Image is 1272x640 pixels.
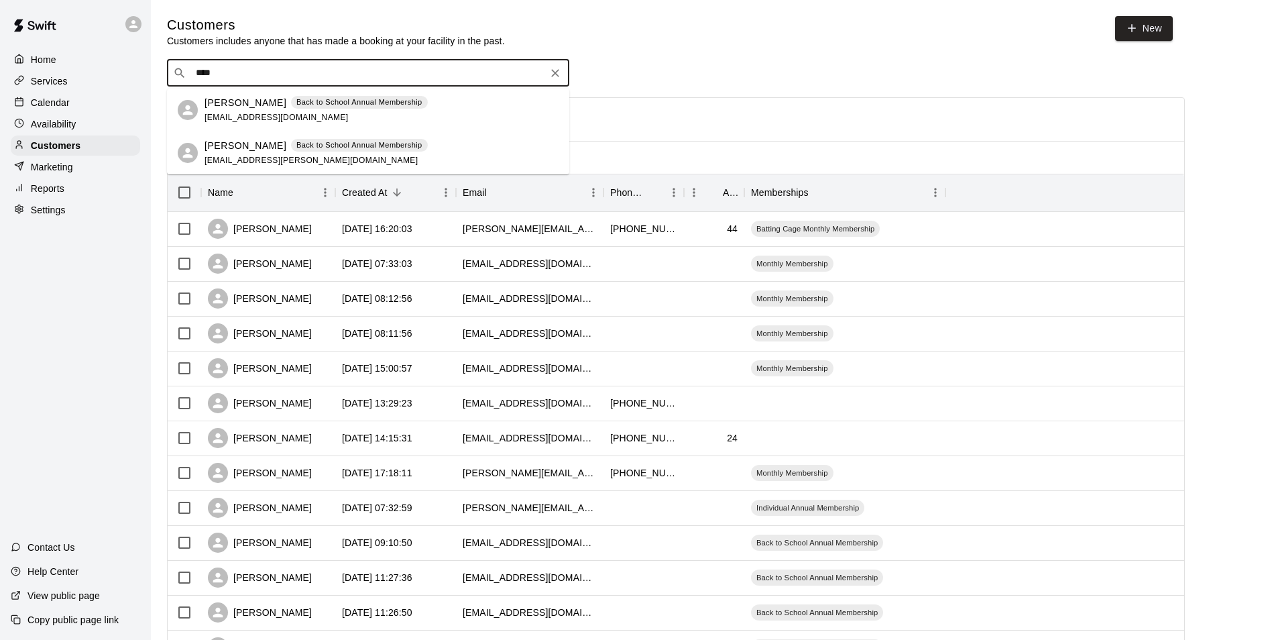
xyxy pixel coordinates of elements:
div: +15635031959 [610,396,677,410]
div: 2no@gmail.com [463,571,597,584]
div: Email [456,174,603,211]
span: Monthly Membership [751,293,833,304]
div: Customers [11,136,140,156]
span: [EMAIL_ADDRESS][DOMAIN_NAME] [205,113,349,122]
p: View public page [27,589,100,602]
div: 2025-09-21 13:29:23 [342,396,412,410]
div: +13193303504 [610,222,677,235]
button: Menu [664,182,684,203]
div: josh.edmonds@hotmail.com [463,222,597,235]
div: willalkephart@gmail.com [463,431,597,445]
div: Phone Number [610,174,645,211]
p: Customers [31,139,80,152]
div: kevin.schmidtcpa@gmail.com [463,501,597,515]
span: Batting Cage Monthly Membership [751,223,880,234]
div: Created At [335,174,456,211]
span: Individual Annual Membership [751,502,864,513]
p: [PERSON_NAME] [205,139,286,153]
button: Menu [436,182,456,203]
a: Home [11,50,140,70]
span: Monthly Membership [751,328,833,339]
div: [PERSON_NAME] [208,323,312,343]
div: [PERSON_NAME] [208,358,312,378]
div: 2025-10-07 16:20:03 [342,222,412,235]
p: Back to School Annual Membership [296,97,422,108]
button: Sort [809,183,827,202]
div: [PERSON_NAME] [208,428,312,448]
span: Back to School Annual Membership [751,572,883,583]
div: fstrfam@gmail.com [463,536,597,549]
p: Services [31,74,68,88]
div: Monthly Membership [751,290,833,307]
div: Phone Number [603,174,684,211]
div: Back to School Annual Membership [751,535,883,551]
div: [PERSON_NAME] [208,533,312,553]
div: [PERSON_NAME] [208,568,312,588]
p: Reports [31,182,64,195]
span: [EMAIL_ADDRESS][PERSON_NAME][DOMAIN_NAME] [205,156,418,165]
button: Sort [487,183,506,202]
div: no5@gmail.com [463,362,597,375]
a: Marketing [11,157,140,177]
p: Home [31,53,56,66]
div: Mark Vant Hul [178,100,198,120]
div: [PERSON_NAME] [208,463,312,483]
div: Memberships [744,174,945,211]
div: Availability [11,114,140,134]
a: Calendar [11,93,140,113]
div: 2025-09-05 11:26:50 [342,606,412,619]
div: 2025-09-20 14:15:31 [342,431,412,445]
div: 2025-09-11 07:32:59 [342,501,412,515]
a: Reports [11,178,140,199]
p: Customers includes anyone that has made a booking at your facility in the past. [167,34,505,48]
div: 2025-09-09 09:10:50 [342,536,412,549]
div: Mark Lowe [178,143,198,163]
p: Contact Us [27,541,75,554]
div: [PERSON_NAME] [208,498,312,518]
span: Monthly Membership [751,363,833,374]
span: Monthly Membership [751,468,833,478]
p: Copy public page link [27,613,119,627]
button: Menu [925,182,945,203]
div: Name [208,174,233,211]
span: Back to School Annual Membership [751,537,883,548]
div: Monthly Membership [751,256,833,272]
div: [PERSON_NAME] [208,288,312,309]
div: jcvensia@gmail.com [463,396,597,410]
button: Sort [233,183,252,202]
div: Monthly Membership [751,465,833,481]
div: [PERSON_NAME] [208,254,312,274]
div: Email [463,174,487,211]
div: tswenson6@gmail.com [463,606,597,619]
div: 2025-09-19 17:18:11 [342,466,412,480]
div: Back to School Annual Membership [751,604,883,621]
div: Monthly Membership [751,360,833,376]
div: ronolberding4@gmail.com [463,327,597,340]
p: Back to School Annual Membership [296,140,422,151]
div: Batting Cage Monthly Membership [751,221,880,237]
div: 44 [727,222,738,235]
div: 2025-09-25 15:00:57 [342,362,412,375]
div: Age [684,174,744,211]
a: Services [11,71,140,91]
div: [PERSON_NAME] [208,219,312,239]
span: Back to School Annual Membership [751,607,883,618]
div: 24 [727,431,738,445]
div: 2025-09-05 11:27:36 [342,571,412,584]
div: [PERSON_NAME] [208,602,312,623]
div: 2025-09-30 08:11:56 [342,327,412,340]
button: Sort [388,183,406,202]
div: Monthly Membership [751,325,833,341]
button: Menu [684,182,704,203]
button: Menu [583,182,603,203]
div: Age [723,174,738,211]
div: Individual Annual Membership [751,500,864,516]
div: Settings [11,200,140,220]
p: Marketing [31,160,73,174]
button: Sort [704,183,723,202]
